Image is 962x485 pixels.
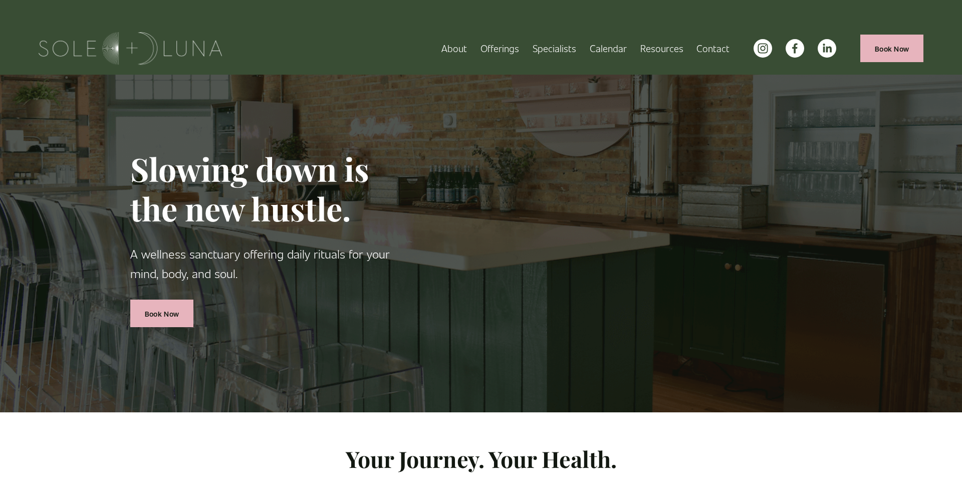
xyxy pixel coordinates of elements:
a: folder dropdown [640,40,683,57]
a: Calendar [590,40,627,57]
h1: Slowing down is the new hustle. [130,149,420,228]
a: Contact [696,40,730,57]
p: A wellness sanctuary offering daily rituals for your mind, body, and soul. [130,244,420,283]
strong: Your Journey. Your Health. [346,444,617,473]
span: Resources [640,41,683,56]
img: Sole + Luna [39,32,222,65]
a: LinkedIn [818,39,836,58]
a: Specialists [533,40,576,57]
span: Offerings [480,41,519,56]
a: Book Now [130,300,193,327]
a: Book Now [860,35,923,62]
a: instagram-unauth [754,39,772,58]
a: folder dropdown [480,40,519,57]
a: facebook-unauth [786,39,804,58]
a: About [441,40,467,57]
